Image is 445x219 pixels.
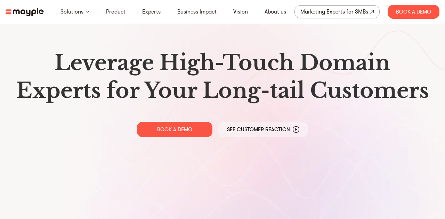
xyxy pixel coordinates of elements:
[11,49,434,104] h1: Leverage High-Touch Domain Experts for Your Long-tail Customers
[86,11,89,13] img: arrow-down
[388,5,439,19] div: Book A Demo
[300,7,368,17] div: Marketing Experts for SMBs
[6,8,44,16] img: mayple-logo
[218,122,308,137] a: See Customer Reaction
[106,8,126,16] a: Product
[157,126,192,133] p: BOOK A DEMO
[142,8,161,16] a: Experts
[294,5,380,18] a: Marketing Experts for SMBs
[233,8,248,16] a: Vision
[60,8,83,16] a: Solutions
[227,126,290,133] p: See Customer Reaction
[137,122,212,137] a: BOOK A DEMO
[265,8,286,16] a: About us
[177,8,217,16] a: Business Impact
